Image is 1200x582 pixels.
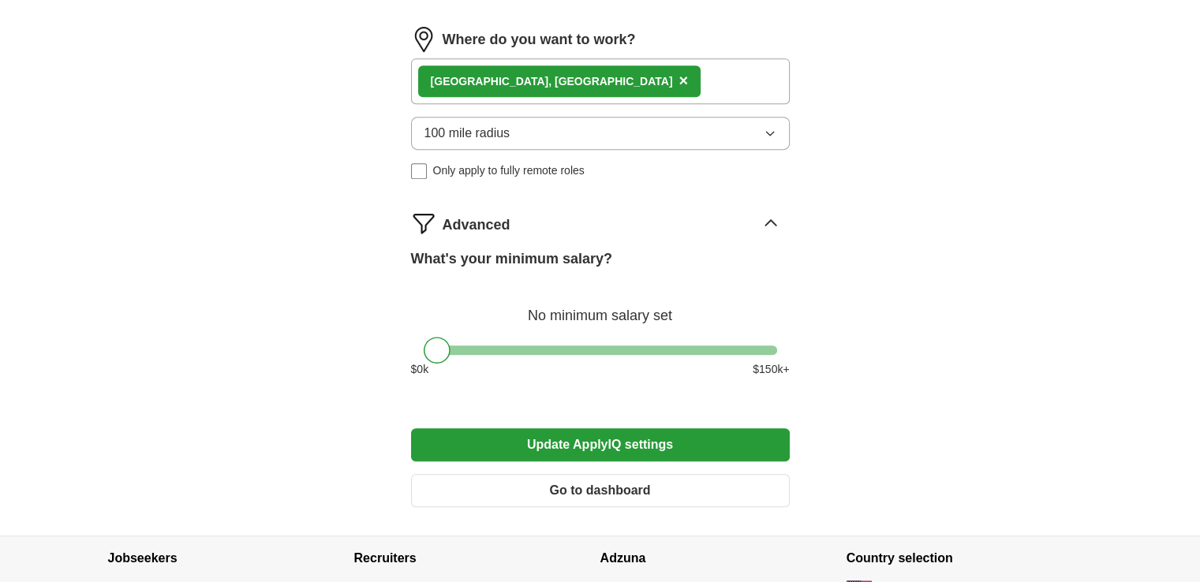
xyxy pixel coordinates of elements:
label: What's your minimum salary? [411,248,612,270]
img: location.png [411,27,436,52]
label: Where do you want to work? [443,29,636,50]
div: No minimum salary set [411,289,790,326]
span: 100 mile radius [424,124,510,143]
button: Go to dashboard [411,474,790,507]
div: [GEOGRAPHIC_DATA], [GEOGRAPHIC_DATA] [431,73,673,90]
span: × [679,72,688,89]
img: filter [411,211,436,236]
span: Only apply to fully remote roles [433,162,585,179]
h4: Country selection [847,536,1093,580]
span: $ 0 k [411,361,429,378]
button: Update ApplyIQ settings [411,428,790,461]
span: $ 150 k+ [753,361,789,378]
span: Advanced [443,215,510,236]
button: × [679,69,688,93]
button: 100 mile radius [411,117,790,150]
input: Only apply to fully remote roles [411,163,427,179]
